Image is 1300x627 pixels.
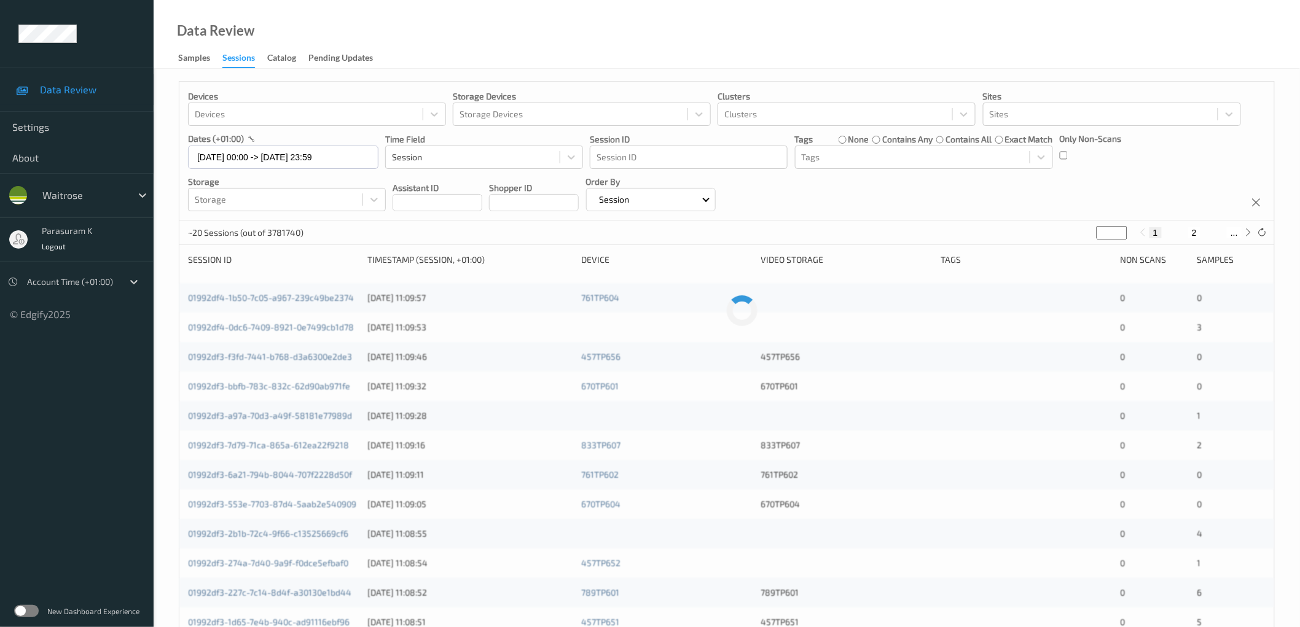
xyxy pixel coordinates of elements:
a: 01992df3-6a21-794b-8044-707f2228d50f [188,469,352,480]
div: [DATE] 11:09:53 [367,321,573,333]
a: 01992df3-1d65-7e4b-940c-ad91116ebf96 [188,617,350,627]
div: Sessions [222,52,255,68]
p: Order By [586,176,716,188]
a: 789TP601 [581,587,619,598]
span: 0 [1197,499,1202,509]
span: 0 [1197,381,1202,391]
div: Non Scans [1120,254,1188,266]
span: 5 [1197,617,1202,627]
span: 4 [1197,528,1203,539]
button: ... [1227,227,1242,238]
div: Session ID [188,254,359,266]
a: 761TP602 [581,469,619,480]
p: Shopper ID [489,182,579,194]
span: 0 [1197,292,1202,303]
span: 2 [1197,440,1202,450]
a: 01992df3-7d79-71ca-865a-612ea22f9218 [188,440,349,450]
a: 670TP601 [581,381,619,391]
span: 1 [1197,410,1201,421]
span: 0 [1120,528,1125,539]
p: ~20 Sessions (out of 3781740) [188,227,303,239]
a: 457TP651 [581,617,619,627]
div: [DATE] 11:08:54 [367,557,573,569]
span: 0 [1120,587,1125,598]
div: Pending Updates [308,52,373,67]
div: Video Storage [761,254,932,266]
a: 01992df3-274a-7d40-9a9f-f0dce5efbaf0 [188,558,348,568]
span: 3 [1197,322,1202,332]
label: none [848,133,869,146]
div: Catalog [267,52,296,67]
a: 01992df3-2b1b-72c4-9f66-c13525669cf6 [188,528,348,539]
span: 0 [1120,410,1125,421]
a: 761TP604 [581,292,619,303]
span: 0 [1120,381,1125,391]
p: Tags [795,133,813,146]
div: Timestamp (Session, +01:00) [367,254,573,266]
div: [DATE] 11:09:28 [367,410,573,422]
span: 0 [1197,469,1202,480]
p: Assistant ID [393,182,482,194]
div: Data Review [177,25,254,37]
div: [DATE] 11:09:11 [367,469,573,481]
span: 0 [1197,351,1202,362]
p: Time Field [385,133,583,146]
a: 833TP607 [581,440,621,450]
p: Session [595,193,634,206]
a: 457TP652 [581,558,621,568]
a: 01992df3-bbfb-783c-832c-62d90ab971fe [188,381,350,391]
p: Storage [188,176,386,188]
div: 789TP601 [761,586,932,599]
div: Device [581,254,752,266]
div: Samples [178,52,210,67]
a: 01992df3-f3fd-7441-b768-d3a6300e2de3 [188,351,352,362]
div: Tags [941,254,1111,266]
a: 01992df4-1b50-7c05-a967-239c49be2374 [188,292,354,303]
div: [DATE] 11:09:16 [367,439,573,451]
p: Clusters [718,90,976,103]
span: 0 [1120,499,1125,509]
a: 457TP656 [581,351,621,362]
div: [DATE] 11:09:46 [367,351,573,363]
div: 457TP656 [761,351,932,363]
div: [DATE] 11:08:55 [367,528,573,540]
a: Sessions [222,50,267,68]
p: Storage Devices [453,90,711,103]
span: 0 [1120,440,1125,450]
label: contains any [882,133,933,146]
div: [DATE] 11:09:32 [367,380,573,392]
a: Catalog [267,50,308,67]
div: [DATE] 11:09:57 [367,292,573,304]
p: Only Non-Scans [1060,133,1122,145]
div: [DATE] 11:08:52 [367,586,573,599]
span: 0 [1120,292,1125,303]
span: 0 [1120,469,1125,480]
a: 01992df4-0dc6-7409-8921-0e7499cb1d78 [188,322,354,332]
div: 670TP601 [761,380,932,392]
div: [DATE] 11:09:05 [367,498,573,510]
span: 0 [1120,617,1125,627]
label: contains all [946,133,992,146]
span: 6 [1197,587,1202,598]
a: 670TP604 [581,499,621,509]
span: 0 [1120,351,1125,362]
button: 1 [1149,227,1162,238]
span: 1 [1197,558,1201,568]
a: 01992df3-a97a-70d3-a49f-58181e77989d [188,410,352,421]
p: Session ID [590,133,788,146]
a: Pending Updates [308,50,385,67]
div: Samples [1197,254,1266,266]
p: Devices [188,90,446,103]
p: Sites [983,90,1241,103]
label: exact match [1005,133,1053,146]
div: 833TP607 [761,439,932,451]
a: 01992df3-227c-7c14-8d4f-a30130e1bd44 [188,587,351,598]
span: 0 [1120,558,1125,568]
a: 01992df3-553e-7703-87d4-5aab2e540909 [188,499,356,509]
span: 0 [1120,322,1125,332]
div: 670TP604 [761,498,932,510]
p: dates (+01:00) [188,133,244,145]
div: 761TP602 [761,469,932,481]
button: 2 [1188,227,1200,238]
a: Samples [178,50,222,67]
